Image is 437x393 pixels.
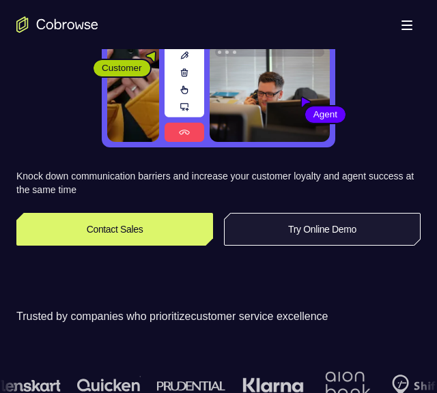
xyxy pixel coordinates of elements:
img: prudential [156,380,225,391]
a: Go to the home page [16,16,98,33]
img: A series of tools used in co-browsing sessions [165,11,204,142]
a: Try Online Demo [224,213,421,246]
span: customer service excellence [191,310,328,322]
p: Knock down communication barriers and increase your customer loyalty and agent success at the sam... [16,169,421,196]
img: A customer support agent talking on the phone [210,44,330,142]
a: Contact Sales [16,213,213,246]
